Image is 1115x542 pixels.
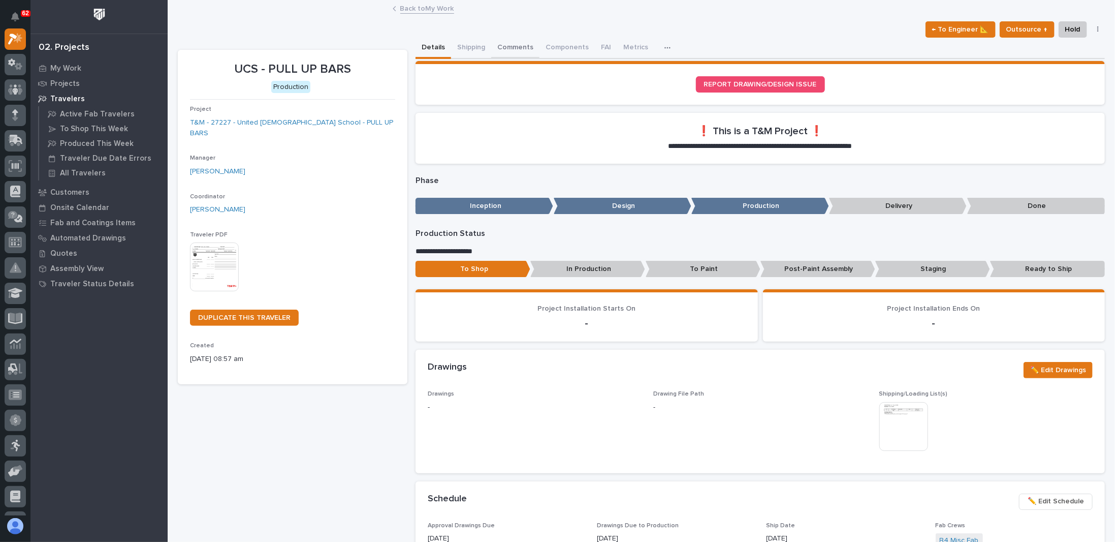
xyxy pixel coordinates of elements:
[60,110,135,119] p: Active Fab Travelers
[30,246,168,261] a: Quotes
[50,203,109,213] p: Onsite Calendar
[936,523,966,529] span: Fab Crews
[22,10,29,17] p: 62
[1024,362,1093,378] button: ✏️ Edit Drawings
[428,402,641,413] p: -
[190,194,225,200] span: Coordinator
[190,232,228,238] span: Traveler PDF
[1028,495,1084,507] span: ✏️ Edit Schedule
[30,215,168,230] a: Fab and Coatings Items
[1065,23,1080,36] span: Hold
[50,79,80,88] p: Projects
[1059,21,1087,38] button: Hold
[597,523,679,529] span: Drawings Due to Production
[428,317,745,329] p: -
[691,198,829,215] p: Production
[5,6,26,27] button: Notifications
[190,117,395,139] a: T&M - 27227 - United [DEMOGRAPHIC_DATA] School - PULL UP BARS
[416,198,553,215] p: Inception
[653,402,655,413] p: -
[428,523,495,529] span: Approval Drawings Due
[50,219,136,228] p: Fab and Coatings Items
[30,200,168,215] a: Onsite Calendar
[30,230,168,246] a: Automated Drawings
[451,38,491,59] button: Shipping
[30,276,168,291] a: Traveler Status Details
[190,166,245,177] a: [PERSON_NAME]
[932,23,989,36] span: ← To Engineer 📐
[887,305,980,312] span: Project Installation Ends On
[30,76,168,91] a: Projects
[704,81,817,88] span: REPORT DRAWING/DESIGN ISSUE
[190,155,215,161] span: Manager
[30,185,168,200] a: Customers
[60,169,106,178] p: All Travelers
[646,261,760,278] p: To Paint
[39,42,89,53] div: 02. Projects
[491,38,539,59] button: Comments
[767,523,795,529] span: Ship Date
[879,391,948,397] span: Shipping/Loading List(s)
[190,204,245,215] a: [PERSON_NAME]
[530,261,645,278] p: In Production
[617,38,654,59] button: Metrics
[30,261,168,276] a: Assembly View
[39,107,168,121] a: Active Fab Travelers
[60,139,134,148] p: Produced This Week
[539,38,595,59] button: Components
[990,261,1105,278] p: Ready to Ship
[190,343,214,349] span: Created
[554,198,691,215] p: Design
[60,125,128,134] p: To Shop This Week
[1030,364,1086,376] span: ✏️ Edit Drawings
[271,81,310,94] div: Production
[50,95,85,104] p: Travelers
[428,391,454,397] span: Drawings
[39,151,168,165] a: Traveler Due Date Errors
[190,354,395,365] p: [DATE] 08:57 am
[50,188,89,197] p: Customers
[1000,21,1055,38] button: Outsource ↑
[428,362,467,373] h2: Drawings
[653,391,704,397] span: Drawing File Path
[50,64,81,73] p: My Work
[416,261,530,278] p: To Shop
[190,310,299,326] a: DUPLICATE THIS TRAVELER
[595,38,617,59] button: FAI
[190,62,395,77] p: UCS - PULL UP BARS
[416,176,1105,186] p: Phase
[697,125,823,137] h2: ❗ This is a T&M Project ❗
[416,229,1105,238] p: Production Status
[39,122,168,136] a: To Shop This Week
[416,38,451,59] button: Details
[50,280,134,289] p: Traveler Status Details
[90,5,109,24] img: Workspace Logo
[198,314,291,321] span: DUPLICATE THIS TRAVELER
[39,166,168,180] a: All Travelers
[30,61,168,76] a: My Work
[30,91,168,106] a: Travelers
[400,2,454,14] a: Back toMy Work
[967,198,1105,215] p: Done
[760,261,875,278] p: Post-Paint Assembly
[428,494,467,505] h2: Schedule
[50,264,104,274] p: Assembly View
[13,12,26,28] div: Notifications62
[775,317,1093,329] p: -
[50,234,126,243] p: Automated Drawings
[1019,494,1093,510] button: ✏️ Edit Schedule
[60,154,151,163] p: Traveler Due Date Errors
[5,516,26,537] button: users-avatar
[1006,23,1048,36] span: Outsource ↑
[696,76,825,93] a: REPORT DRAWING/DESIGN ISSUE
[50,249,77,258] p: Quotes
[537,305,635,312] span: Project Installation Starts On
[829,198,967,215] p: Delivery
[190,106,211,112] span: Project
[875,261,990,278] p: Staging
[926,21,996,38] button: ← To Engineer 📐
[39,136,168,150] a: Produced This Week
